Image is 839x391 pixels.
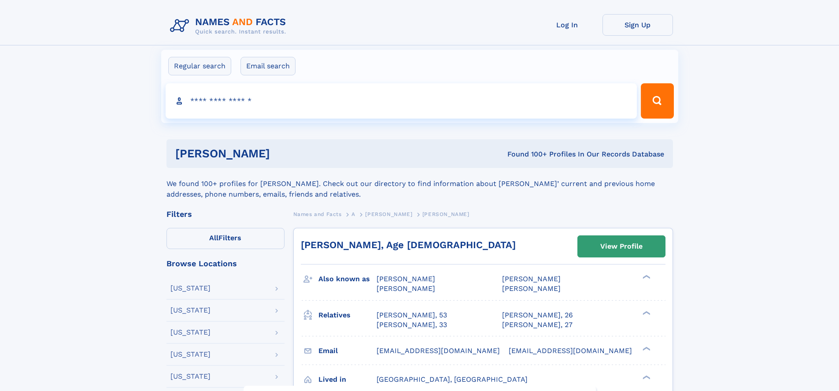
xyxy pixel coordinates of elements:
[509,346,632,355] span: [EMAIL_ADDRESS][DOMAIN_NAME]
[170,307,211,314] div: [US_STATE]
[365,211,412,217] span: [PERSON_NAME]
[293,209,342,220] a: Names and Facts
[377,310,447,320] a: [PERSON_NAME], 53
[301,239,516,250] a: [PERSON_NAME], Age [DEMOGRAPHIC_DATA]
[175,148,389,159] h1: [PERSON_NAME]
[318,372,377,387] h3: Lived in
[365,209,412,220] a: [PERSON_NAME]
[640,346,651,351] div: ❯
[502,310,573,320] a: [PERSON_NAME], 26
[351,211,355,217] span: A
[502,284,561,293] span: [PERSON_NAME]
[602,14,673,36] a: Sign Up
[377,275,435,283] span: [PERSON_NAME]
[168,57,231,75] label: Regular search
[318,343,377,358] h3: Email
[166,210,285,218] div: Filters
[318,308,377,323] h3: Relatives
[170,373,211,380] div: [US_STATE]
[578,236,665,257] a: View Profile
[600,236,643,257] div: View Profile
[166,228,285,249] label: Filters
[640,310,651,316] div: ❯
[209,234,218,242] span: All
[502,275,561,283] span: [PERSON_NAME]
[422,211,469,217] span: [PERSON_NAME]
[166,83,637,119] input: search input
[170,351,211,358] div: [US_STATE]
[240,57,296,75] label: Email search
[377,346,500,355] span: [EMAIL_ADDRESS][DOMAIN_NAME]
[641,83,673,119] button: Search Button
[640,374,651,380] div: ❯
[502,320,573,330] a: [PERSON_NAME], 27
[377,375,528,384] span: [GEOGRAPHIC_DATA], [GEOGRAPHIC_DATA]
[166,168,673,200] div: We found 100+ profiles for [PERSON_NAME]. Check out our directory to find information about [PERS...
[351,209,355,220] a: A
[640,274,651,280] div: ❯
[166,14,293,38] img: Logo Names and Facts
[377,284,435,293] span: [PERSON_NAME]
[170,329,211,336] div: [US_STATE]
[166,260,285,268] div: Browse Locations
[170,285,211,292] div: [US_STATE]
[318,272,377,287] h3: Also known as
[377,320,447,330] a: [PERSON_NAME], 33
[388,149,664,159] div: Found 100+ Profiles In Our Records Database
[532,14,602,36] a: Log In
